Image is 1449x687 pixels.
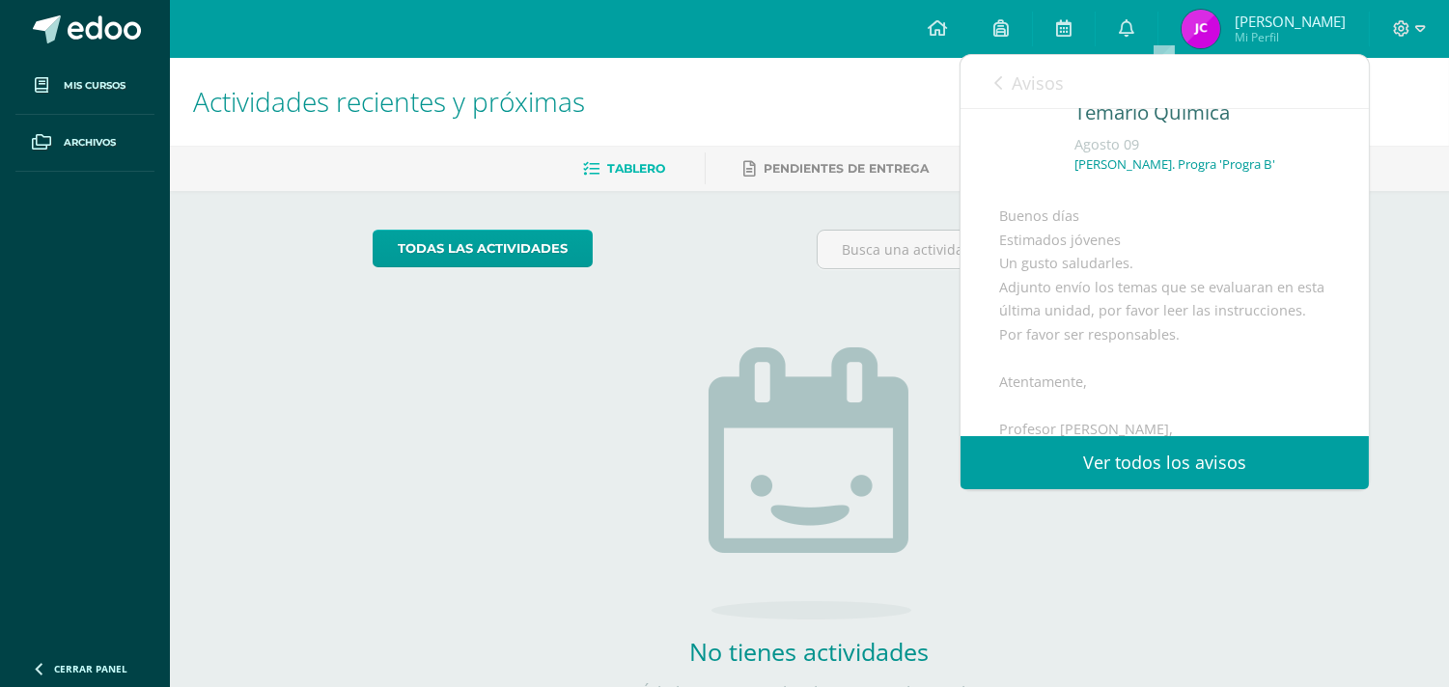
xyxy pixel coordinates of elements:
a: Pendientes de entrega [744,153,930,184]
span: Pendientes de entrega [765,161,930,176]
span: Mi Perfil [1235,29,1346,45]
span: Archivos [64,135,116,151]
span: Mis cursos [64,78,125,94]
input: Busca una actividad próxima aquí... [818,231,1245,268]
a: Tablero [584,153,666,184]
span: [PERSON_NAME] [1235,12,1346,31]
div: Agosto 09 [1074,135,1330,154]
img: 4549e869bd1a71b294ac60c510dba8c5.png [1182,10,1220,48]
a: Mis cursos [15,58,154,115]
span: Tablero [608,161,666,176]
img: no_activities.png [709,347,911,619]
p: [PERSON_NAME]. Progra 'Progra B' [1074,156,1275,173]
span: Cerrar panel [54,662,127,675]
span: Actividades recientes y próximas [193,83,585,120]
span: Avisos [1012,71,1064,95]
a: todas las Actividades [373,230,593,267]
div: Buenos días Estimados jóvenes Un gusto saludarles. Adjunto envío los temas que se evaluaran en es... [999,205,1330,668]
span: avisos sin leer [1229,70,1335,92]
h2: No tienes actividades [617,635,1003,668]
a: Ver todos los avisos [961,436,1369,489]
span: 0 [1229,70,1238,92]
a: Archivos [15,115,154,172]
